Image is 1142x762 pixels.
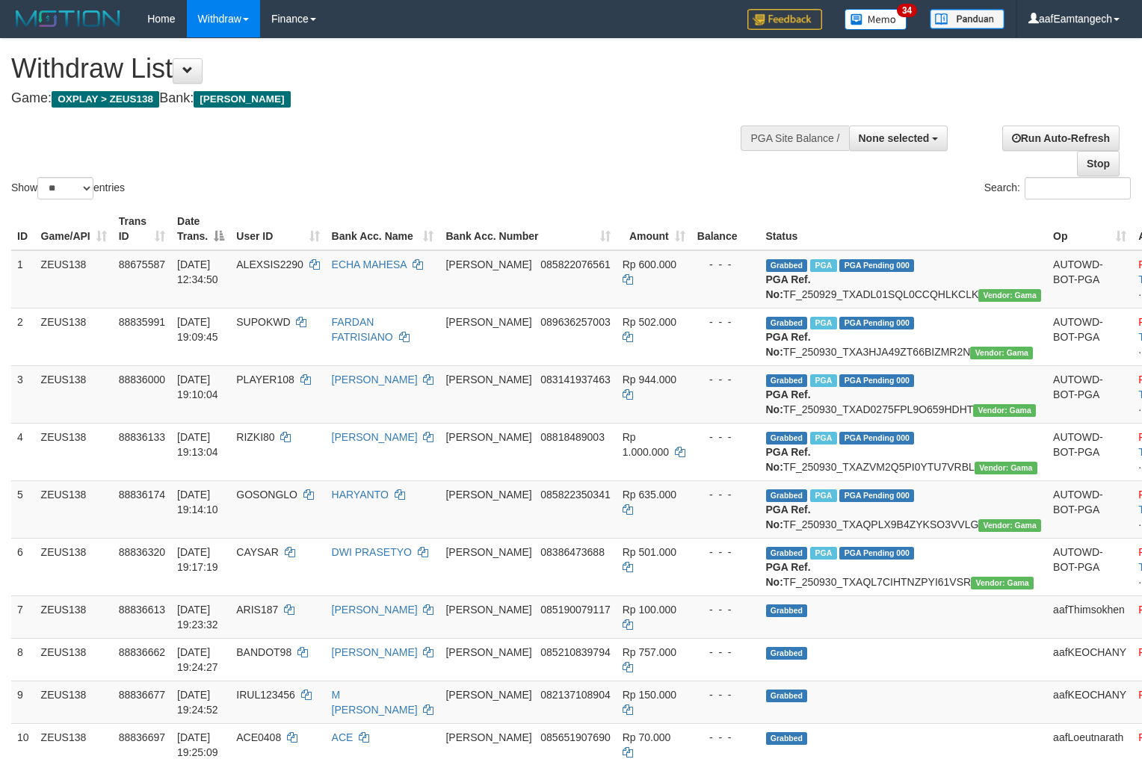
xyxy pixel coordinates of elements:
[540,731,610,743] span: Copy 085651907690 to clipboard
[119,316,165,328] span: 88835991
[810,547,836,560] span: Marked by aafpengsreynich
[810,259,836,272] span: Marked by aafpengsreynich
[1047,595,1132,638] td: aafThimsokhen
[236,489,297,501] span: GOSONGLO
[766,732,808,745] span: Grabbed
[35,250,113,309] td: ZEUS138
[691,208,760,250] th: Balance
[741,126,848,151] div: PGA Site Balance /
[35,681,113,723] td: ZEUS138
[623,431,669,458] span: Rp 1.000.000
[1047,638,1132,681] td: aafKEOCHANY
[540,546,605,558] span: Copy 08386473688 to clipboard
[697,645,754,660] div: - - -
[119,689,165,701] span: 88836677
[236,689,295,701] span: IRUL123456
[332,546,412,558] a: DWI PRASETYO
[766,432,808,444] span: Grabbed
[897,4,917,17] span: 34
[623,316,676,328] span: Rp 502.000
[439,208,616,250] th: Bank Acc. Number: activate to sort column ascending
[11,423,35,480] td: 4
[1047,538,1132,595] td: AUTOWD-BOT-PGA
[540,258,610,270] span: Copy 085822076561 to clipboard
[332,316,393,343] a: FARDAN FATRISIANO
[978,519,1041,532] span: Vendor URL: https://trx31.1velocity.biz
[119,546,165,558] span: 88836320
[623,489,676,501] span: Rp 635.000
[697,487,754,502] div: - - -
[35,638,113,681] td: ZEUS138
[236,546,279,558] span: CAYSAR
[11,177,125,199] label: Show entries
[445,604,531,616] span: [PERSON_NAME]
[760,538,1048,595] td: TF_250930_TXAQL7CIHTNZPYI61VSR
[984,177,1131,199] label: Search:
[236,731,281,743] span: ACE0408
[760,480,1048,538] td: TF_250930_TXAQPLX9B4ZYKSO3VVLG
[766,374,808,387] span: Grabbed
[839,432,914,444] span: PGA Pending
[230,208,325,250] th: User ID: activate to sort column ascending
[11,538,35,595] td: 6
[623,258,676,270] span: Rp 600.000
[859,132,930,144] span: None selected
[236,316,290,328] span: SUPOKWD
[236,604,278,616] span: ARIS187
[766,489,808,502] span: Grabbed
[332,689,418,716] a: M [PERSON_NAME]
[540,646,610,658] span: Copy 085210839794 to clipboard
[11,638,35,681] td: 8
[113,208,171,250] th: Trans ID: activate to sort column ascending
[766,604,808,617] span: Grabbed
[697,372,754,387] div: - - -
[119,374,165,385] span: 88836000
[697,687,754,702] div: - - -
[445,258,531,270] span: [PERSON_NAME]
[35,595,113,638] td: ZEUS138
[623,689,676,701] span: Rp 150.000
[766,317,808,329] span: Grabbed
[194,91,290,108] span: [PERSON_NAME]
[839,374,914,387] span: PGA Pending
[445,689,531,701] span: [PERSON_NAME]
[930,9,1004,29] img: panduan.png
[445,374,531,385] span: [PERSON_NAME]
[839,547,914,560] span: PGA Pending
[445,316,531,328] span: [PERSON_NAME]
[11,7,125,30] img: MOTION_logo.png
[766,547,808,560] span: Grabbed
[697,545,754,560] div: - - -
[11,91,747,106] h4: Game: Bank:
[810,317,836,329] span: Marked by aafpengsreynich
[177,604,218,631] span: [DATE] 19:23:32
[35,208,113,250] th: Game/API: activate to sort column ascending
[37,177,93,199] select: Showentries
[332,258,407,270] a: ECHA MAHESA
[119,646,165,658] span: 88836662
[445,731,531,743] span: [PERSON_NAME]
[760,208,1048,250] th: Status
[760,308,1048,365] td: TF_250930_TXA3HJA49ZT66BIZMR2N
[177,258,218,285] span: [DATE] 12:34:50
[119,604,165,616] span: 88836613
[697,315,754,329] div: - - -
[119,431,165,443] span: 88836133
[332,489,389,501] a: HARYANTO
[332,604,418,616] a: [PERSON_NAME]
[623,374,676,385] span: Rp 944.000
[623,546,676,558] span: Rp 501.000
[810,489,836,502] span: Marked by aafpengsreynich
[697,730,754,745] div: - - -
[177,374,218,400] span: [DATE] 19:10:04
[810,374,836,387] span: Marked by aafpengsreynich
[760,365,1048,423] td: TF_250930_TXAD0275FPL9O659HDHT
[697,602,754,617] div: - - -
[849,126,948,151] button: None selected
[177,431,218,458] span: [DATE] 19:13:04
[766,388,811,415] b: PGA Ref. No:
[697,257,754,272] div: - - -
[540,689,610,701] span: Copy 082137108904 to clipboard
[171,208,230,250] th: Date Trans.: activate to sort column descending
[11,54,747,84] h1: Withdraw List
